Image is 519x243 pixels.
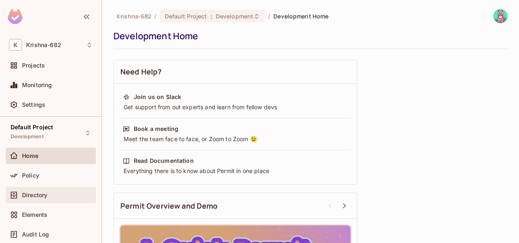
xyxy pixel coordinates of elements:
div: Development Home [113,30,503,42]
span: Projects [22,62,45,69]
span: Audit Log [22,231,49,238]
div: Meet the team face to face, or Zoom to Zoom 😉 [123,135,348,143]
span: Development Home [273,12,328,20]
span: Policy [22,172,39,179]
span: Need Help? [120,67,162,77]
img: SReyMgAAAABJRU5ErkJggg== [8,9,22,24]
div: Read Documentation [134,157,194,165]
span: Default Project [165,12,207,20]
span: K [9,39,22,51]
div: Join us on Slack [134,93,181,101]
li: / [268,12,270,20]
div: Get support from out experts and learn from fellow devs [123,103,348,111]
img: Krishna prasad A [494,9,507,23]
div: Book a meeting [134,125,178,133]
div: Everything there is to know about Permit in one place [123,167,348,175]
span: Development [11,133,44,140]
span: Development [216,12,253,20]
li: / [154,12,156,20]
span: Directory [22,192,47,198]
span: Monitoring [22,82,52,88]
span: Elements [22,211,47,218]
span: Workspace: Krishna-682 [26,42,61,48]
span: Default Project [11,124,53,130]
span: : [210,13,213,20]
span: Home [22,153,39,159]
span: the active workspace [117,12,151,20]
span: Permit Overview and Demo [120,201,218,211]
span: Settings [22,101,45,108]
